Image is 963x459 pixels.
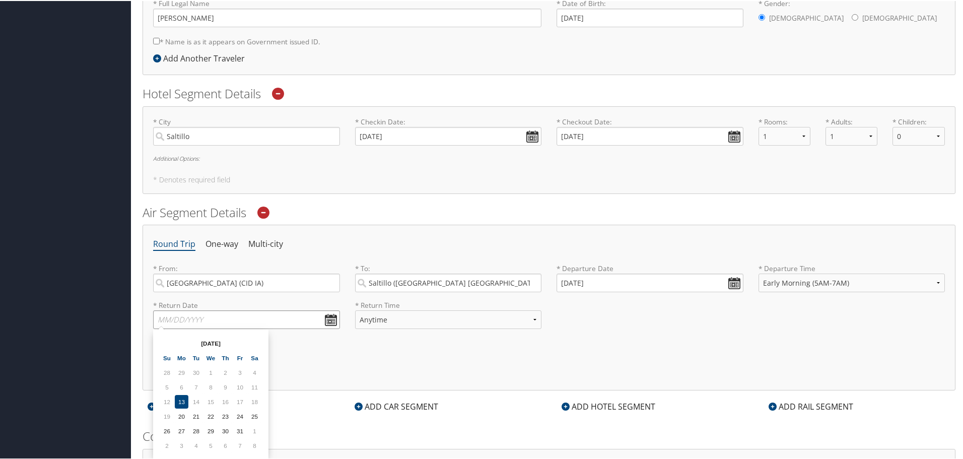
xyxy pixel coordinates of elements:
input: * Gender:[DEMOGRAPHIC_DATA][DEMOGRAPHIC_DATA] [759,13,765,20]
label: * Return Time [355,299,542,309]
h2: Air Segment Details [143,203,955,220]
label: * Departure Time [759,263,945,299]
input: * Checkout Date: [557,126,743,145]
td: 27 [175,423,188,437]
td: 28 [160,365,174,378]
label: * From: [153,263,340,291]
td: 25 [248,409,261,422]
td: 30 [189,365,203,378]
td: 3 [233,365,247,378]
label: * Name is as it appears on Government issued ID. [153,31,320,50]
td: 26 [160,423,174,437]
input: * Checkin Date: [355,126,542,145]
th: Su [160,350,174,364]
label: * Checkout Date: [557,116,743,145]
label: * Departure Date [557,263,743,273]
td: 1 [248,423,261,437]
th: Mo [175,350,188,364]
h2: Hotel Segment Details [143,84,955,101]
td: 2 [160,438,174,451]
td: 6 [219,438,232,451]
td: 4 [248,365,261,378]
label: * Rooms: [759,116,810,126]
td: 10 [233,379,247,393]
th: Fr [233,350,247,364]
select: * Departure Time [759,273,945,291]
li: Multi-city [248,234,283,252]
td: 24 [233,409,247,422]
input: * Gender:[DEMOGRAPHIC_DATA][DEMOGRAPHIC_DATA] [852,13,858,20]
td: 7 [233,438,247,451]
label: [DEMOGRAPHIC_DATA] [769,8,844,27]
td: 20 [175,409,188,422]
td: 3 [175,438,188,451]
h5: * Denotes required field [153,372,945,379]
label: * Return Date [153,299,340,309]
td: 30 [219,423,232,437]
td: 1 [204,365,218,378]
input: MM/DD/YYYY [557,273,743,291]
div: Add Another Traveler [153,51,250,63]
td: 4 [189,438,203,451]
div: ADD AIR SEGMENT [143,400,233,412]
label: * Adults: [826,116,877,126]
li: Round Trip [153,234,195,252]
input: City or Airport Code [153,273,340,291]
td: 8 [204,379,218,393]
label: * To: [355,263,542,291]
td: 5 [160,379,174,393]
td: 9 [219,379,232,393]
label: * City [153,116,340,145]
label: * Checkin Date: [355,116,542,145]
input: * Date of Birth: [557,8,743,26]
td: 23 [219,409,232,422]
div: ADD RAIL SEGMENT [764,400,858,412]
td: 19 [160,409,174,422]
td: 14 [189,394,203,408]
input: City or Airport Code [355,273,542,291]
td: 17 [233,394,247,408]
h6: Additional Options: [153,351,945,357]
input: * Full Legal Name [153,8,541,26]
td: 16 [219,394,232,408]
td: 5 [204,438,218,451]
h2: Contact Details: [143,427,955,444]
td: 22 [204,409,218,422]
td: 31 [233,423,247,437]
th: Tu [189,350,203,364]
input: * Name is as it appears on Government issued ID. [153,37,160,43]
td: 28 [189,423,203,437]
td: 21 [189,409,203,422]
div: ADD CAR SEGMENT [350,400,443,412]
td: 8 [248,438,261,451]
th: Sa [248,350,261,364]
h5: * Denotes required field [153,175,945,182]
th: [DATE] [175,336,247,349]
td: 7 [189,379,203,393]
td: 29 [175,365,188,378]
th: Th [219,350,232,364]
td: 12 [160,394,174,408]
h6: Additional Options: [153,155,945,160]
label: [DEMOGRAPHIC_DATA] [862,8,937,27]
td: 13 [175,394,188,408]
li: One-way [205,234,238,252]
td: 2 [219,365,232,378]
td: 29 [204,423,218,437]
th: We [204,350,218,364]
td: 11 [248,379,261,393]
td: 15 [204,394,218,408]
div: ADD HOTEL SEGMENT [557,400,660,412]
input: MM/DD/YYYY [153,309,340,328]
label: * Children: [892,116,944,126]
td: 6 [175,379,188,393]
td: 18 [248,394,261,408]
